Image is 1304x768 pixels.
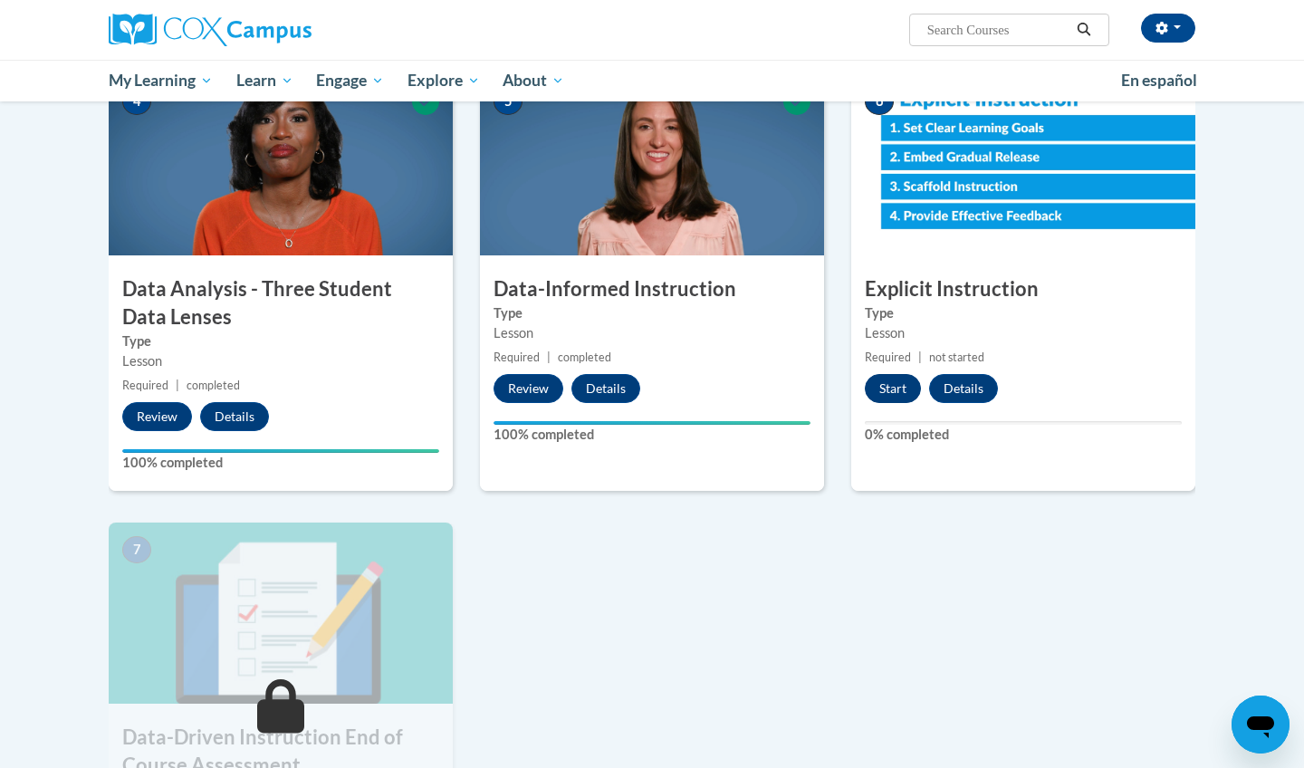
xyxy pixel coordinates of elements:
span: completed [187,379,240,392]
img: Cox Campus [109,14,312,46]
button: Account Settings [1141,14,1195,43]
label: Type [865,303,1182,323]
h3: Explicit Instruction [851,275,1195,303]
input: Search Courses [925,19,1070,41]
span: 6 [865,88,894,115]
label: 100% completed [122,453,439,473]
img: Course Image [109,74,453,255]
span: completed [558,350,611,364]
a: En español [1109,62,1209,100]
div: Main menu [81,60,1222,101]
a: About [492,60,577,101]
div: Your progress [494,421,810,425]
h3: Data-Informed Instruction [480,275,824,303]
button: Details [571,374,640,403]
span: Learn [236,70,293,91]
button: Review [494,374,563,403]
div: Lesson [494,323,810,343]
a: Cox Campus [109,14,453,46]
button: Review [122,402,192,431]
button: Details [929,374,998,403]
span: | [918,350,922,364]
button: Start [865,374,921,403]
label: 0% completed [865,425,1182,445]
div: Lesson [122,351,439,371]
h3: Data Analysis - Three Student Data Lenses [109,275,453,331]
span: | [547,350,551,364]
span: En español [1121,71,1197,90]
span: | [176,379,179,392]
span: About [503,70,564,91]
span: Required [122,379,168,392]
span: 4 [122,88,151,115]
label: Type [494,303,810,323]
div: Your progress [122,449,439,453]
span: My Learning [109,70,213,91]
span: Engage [316,70,384,91]
div: Lesson [865,323,1182,343]
label: Type [122,331,439,351]
span: Required [865,350,911,364]
span: 5 [494,88,523,115]
iframe: Button to launch messaging window [1232,696,1290,754]
img: Course Image [851,74,1195,255]
a: Engage [304,60,396,101]
a: My Learning [97,60,225,101]
button: Details [200,402,269,431]
a: Explore [396,60,492,101]
img: Course Image [109,523,453,704]
span: not started [929,350,984,364]
img: Course Image [480,74,824,255]
span: Explore [407,70,480,91]
button: Search [1070,19,1098,41]
span: Required [494,350,540,364]
label: 100% completed [494,425,810,445]
span: 7 [122,536,151,563]
a: Learn [225,60,305,101]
